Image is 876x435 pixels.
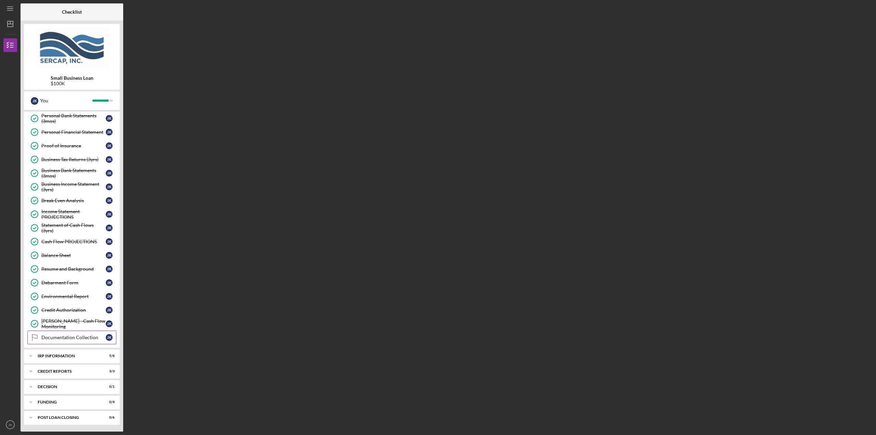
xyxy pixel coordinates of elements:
div: Credit Authorization [41,307,106,313]
a: Business Bank Statements (3mos)JK [27,166,116,180]
a: Statement of Cash Flows (3yrs)JK [27,221,116,235]
div: Business Bank Statements (3mos) [41,168,106,179]
b: Small Business Loan [51,75,93,81]
button: JK [3,418,17,432]
b: Checklist [62,9,82,15]
div: 0 / 6 [102,415,115,420]
div: J K [106,129,113,136]
div: Business Income Statement (3yrs) [41,181,106,192]
div: Documentation Collection [41,335,106,340]
div: J K [106,307,113,314]
div: J K [31,97,38,105]
div: J K [106,225,113,231]
div: POST LOAN CLOSING [38,415,98,420]
a: Personal Financial StatementJK [27,125,116,139]
div: J K [106,238,113,245]
a: Environmental ReportJK [27,290,116,303]
div: J K [106,197,113,204]
div: Cash Flow PROJECTIONS [41,239,106,244]
div: Personal Financial Statement [41,129,106,135]
div: J K [106,293,113,300]
a: Documentation CollectionJK [27,331,116,344]
div: J K [106,334,113,341]
text: JK [8,423,12,427]
a: Proof of InsuranceJK [27,139,116,153]
a: Credit AuthorizationJK [27,303,116,317]
div: 0 / 4 [102,400,115,404]
a: Cash Flow PROJECTIONSJK [27,235,116,248]
div: Personal Bank Statements (3mos) [41,113,106,124]
div: Decision [38,385,98,389]
div: J K [106,183,113,190]
div: Proof of Insurance [41,143,106,149]
div: You [40,95,92,106]
div: Break Even Analysis [41,198,106,203]
div: IRP Information [38,354,98,358]
a: Debarment FormJK [27,276,116,290]
a: Break Even AnalysisJK [27,194,116,207]
a: Resume and BackgroundJK [27,262,116,276]
a: Personal Bank Statements (3mos)JK [27,112,116,125]
div: credit reports [38,369,98,373]
div: Statement of Cash Flows (3yrs) [41,222,106,233]
div: Resume and Background [41,266,106,272]
div: Business Tax Returns (3yrs) [41,157,106,162]
div: Balance Sheet [41,253,106,258]
div: J K [106,266,113,272]
div: J K [106,211,113,218]
div: J K [106,320,113,327]
div: 3 / 3 [102,369,115,373]
div: Debarment Form [41,280,106,285]
div: J K [106,156,113,163]
a: [PERSON_NAME] - Cash Flow MonitoringJK [27,317,116,331]
div: $100K [51,81,93,86]
div: [PERSON_NAME] - Cash Flow Monitoring [41,318,106,329]
div: Income Statement PROJECTIONS [41,209,106,220]
a: Business Tax Returns (3yrs)JK [27,153,116,166]
a: Business Income Statement (3yrs)JK [27,180,116,194]
div: J K [106,279,113,286]
div: J K [106,115,113,122]
div: J K [106,252,113,259]
div: Funding [38,400,98,404]
div: Environmental Report [41,294,106,299]
div: 5 / 6 [102,354,115,358]
img: Product logo [24,27,120,68]
div: J K [106,170,113,177]
div: J K [106,142,113,149]
a: Income Statement PROJECTIONSJK [27,207,116,221]
div: 0 / 1 [102,385,115,389]
a: Balance SheetJK [27,248,116,262]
